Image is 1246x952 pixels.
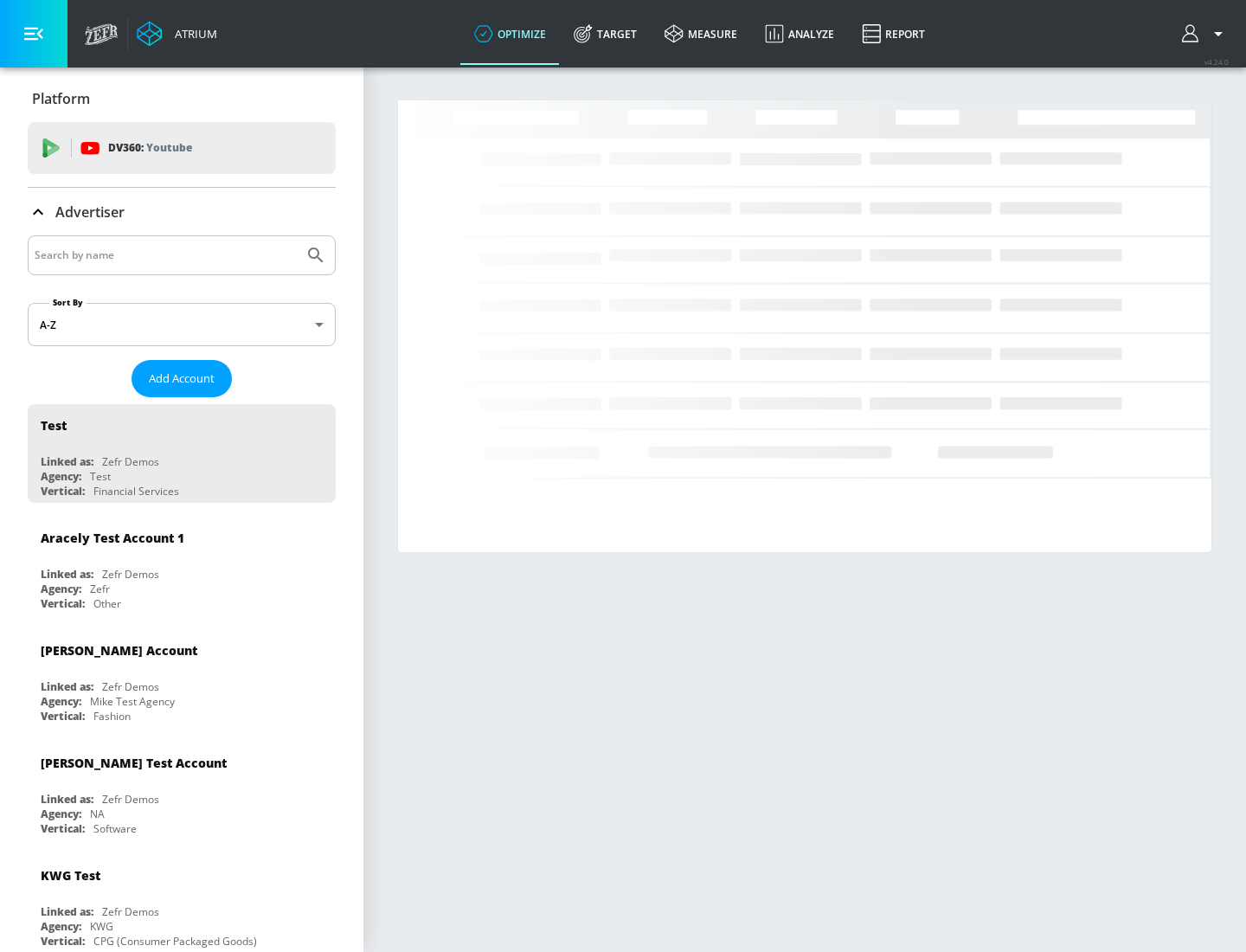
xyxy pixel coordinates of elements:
input: Search by name [35,244,297,267]
div: Vertical: [41,596,85,611]
span: v 4.24.0 [1204,57,1229,67]
div: Linked as: [41,567,93,582]
div: Test [41,417,67,434]
div: Atrium [168,26,217,42]
div: Zefr Demos [102,567,159,582]
div: TestLinked as:Zefr DemosAgency:TestVertical:Financial Services [28,404,336,503]
div: Vertical: [41,821,85,836]
div: Financial Services [93,484,179,499]
div: Aracely Test Account 1 [41,530,184,546]
div: Zefr Demos [102,454,159,469]
div: Agency: [41,582,81,596]
div: [PERSON_NAME] Test AccountLinked as:Zefr DemosAgency:NAVertical:Software [28,742,336,840]
div: [PERSON_NAME] Account [41,642,197,659]
div: Agency: [41,807,81,821]
div: Software [93,821,137,836]
div: Vertical: [41,934,85,949]
a: optimize [460,3,560,65]
div: Mike Test Agency [90,694,175,709]
div: Agency: [41,469,81,484]
span: Add Account [149,369,215,389]
div: Zefr Demos [102,904,159,919]
div: Test [90,469,111,484]
div: A-Z [28,303,336,346]
div: Linked as: [41,904,93,919]
div: DV360: Youtube [28,122,336,174]
p: Youtube [146,138,192,157]
div: Vertical: [41,709,85,724]
div: Aracely Test Account 1Linked as:Zefr DemosAgency:ZefrVertical:Other [28,517,336,615]
div: Vertical: [41,484,85,499]
div: NA [90,807,105,821]
p: Advertiser [55,203,125,222]
div: Platform [28,74,336,123]
label: Sort By [49,297,87,308]
div: [PERSON_NAME] AccountLinked as:Zefr DemosAgency:Mike Test AgencyVertical:Fashion [28,629,336,728]
div: Zefr Demos [102,679,159,694]
div: KWG [90,919,113,934]
p: DV360: [108,138,192,158]
a: Report [848,3,939,65]
div: Advertiser [28,188,336,236]
div: Fashion [93,709,131,724]
button: Add Account [132,360,232,397]
p: Platform [32,89,90,108]
a: Analyze [751,3,848,65]
div: Linked as: [41,679,93,694]
div: Other [93,596,121,611]
div: Agency: [41,694,81,709]
a: Atrium [137,21,217,47]
div: Linked as: [41,792,93,807]
a: measure [651,3,751,65]
div: [PERSON_NAME] Test Account [41,755,227,771]
div: Zefr [90,582,110,596]
a: Target [560,3,651,65]
div: Agency: [41,919,81,934]
div: Linked as: [41,454,93,469]
div: Zefr Demos [102,792,159,807]
div: KWG Test [41,867,100,884]
div: CPG (Consumer Packaged Goods) [93,934,257,949]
